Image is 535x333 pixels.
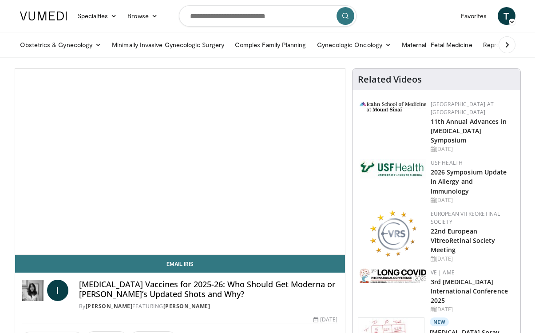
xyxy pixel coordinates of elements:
a: Obstetrics & Gynecology [15,36,107,54]
a: Favorites [456,7,492,25]
a: 2026 Symposium Update in Allergy and Immunology [431,168,507,195]
a: 3rd [MEDICAL_DATA] International Conference 2025 [431,277,508,305]
div: By FEATURING [79,302,338,310]
a: [PERSON_NAME] [163,302,210,310]
img: a2792a71-925c-4fc2-b8ef-8d1b21aec2f7.png.150x105_q85_autocrop_double_scale_upscale_version-0.2.jpg [360,269,426,283]
div: [DATE] [431,255,513,263]
a: Maternal–Fetal Medicine [396,36,478,54]
img: VuMedi Logo [20,12,67,20]
a: [GEOGRAPHIC_DATA] at [GEOGRAPHIC_DATA] [431,100,494,116]
a: USF Health [431,159,463,166]
img: 3aa743c9-7c3f-4fab-9978-1464b9dbe89c.png.150x105_q85_autocrop_double_scale_upscale_version-0.2.jpg [360,102,426,111]
img: 6ba8804a-8538-4002-95e7-a8f8012d4a11.png.150x105_q85_autocrop_double_scale_upscale_version-0.2.jpg [360,159,426,178]
a: 11th Annual Advances in [MEDICAL_DATA] Symposium [431,117,507,144]
a: Specialties [72,7,123,25]
a: European VitreoRetinal Society [431,210,500,226]
a: 22nd European VitreoRetinal Society Meeting [431,227,495,254]
img: ee0f788f-b72d-444d-91fc-556bb330ec4c.png.150x105_q85_autocrop_double_scale_upscale_version-0.2.png [369,210,416,257]
a: VE | AME [431,269,455,276]
a: Browse [122,7,163,25]
a: Minimally Invasive Gynecologic Surgery [107,36,230,54]
p: New [430,317,449,326]
img: Dr. Iris Gorfinkel [22,280,44,301]
div: [DATE] [431,305,513,313]
div: [DATE] [431,196,513,204]
a: I [47,280,68,301]
a: Email Iris [15,255,345,273]
h4: Related Videos [358,74,422,85]
a: T [498,7,515,25]
div: [DATE] [431,145,513,153]
a: Gynecologic Oncology [312,36,396,54]
div: [DATE] [313,316,337,324]
h4: [MEDICAL_DATA] Vaccines for 2025-26: Who Should Get Moderna or [PERSON_NAME]’s Updated Shots and ... [79,280,338,299]
input: Search topics, interventions [179,5,357,27]
a: Complex Family Planning [230,36,312,54]
a: [PERSON_NAME] [86,302,133,310]
video-js: Video Player [15,69,345,255]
